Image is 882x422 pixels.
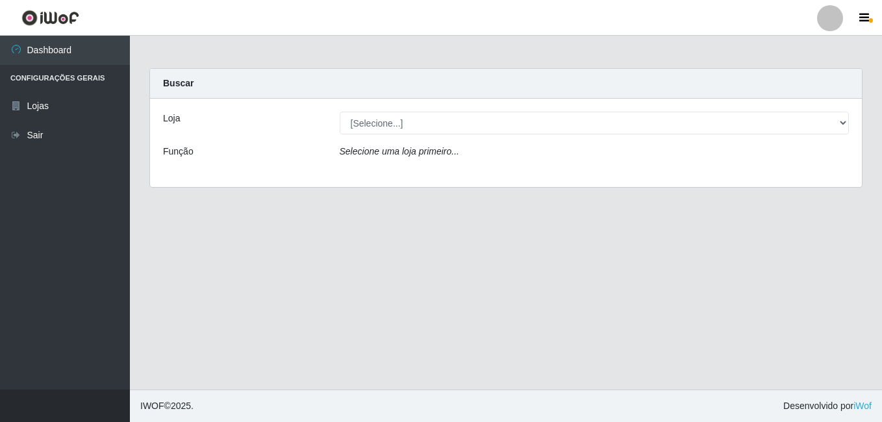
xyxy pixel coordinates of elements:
[853,401,872,411] a: iWof
[163,112,180,125] label: Loja
[340,146,459,156] i: Selecione uma loja primeiro...
[21,10,79,26] img: CoreUI Logo
[163,145,194,158] label: Função
[140,401,164,411] span: IWOF
[140,399,194,413] span: © 2025 .
[163,78,194,88] strong: Buscar
[783,399,872,413] span: Desenvolvido por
